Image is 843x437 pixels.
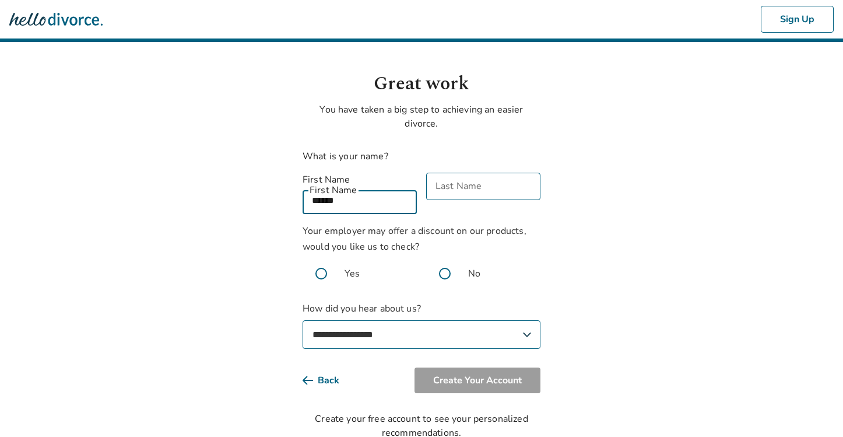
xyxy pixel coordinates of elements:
[345,267,360,281] span: Yes
[303,225,526,253] span: Your employer may offer a discount on our products, would you like us to check?
[468,267,480,281] span: No
[303,320,540,349] select: How did you hear about us?
[415,368,540,393] button: Create Your Account
[785,381,843,437] iframe: Chat Widget
[761,6,834,33] button: Sign Up
[9,8,103,31] img: Hello Divorce Logo
[303,150,388,163] label: What is your name?
[303,173,417,187] label: First Name
[303,368,358,393] button: Back
[303,70,540,98] h1: Great work
[303,103,540,131] p: You have taken a big step to achieving an easier divorce.
[303,302,540,349] label: How did you hear about us?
